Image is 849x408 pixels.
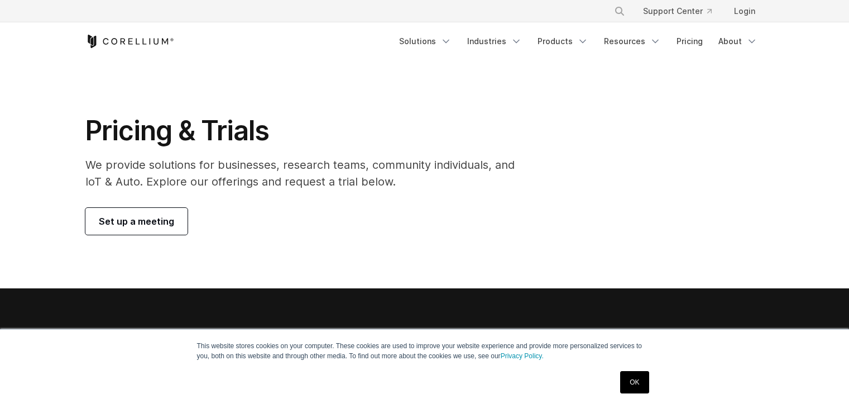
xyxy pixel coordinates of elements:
[85,35,174,48] a: Corellium Home
[392,31,458,51] a: Solutions
[620,371,649,393] a: OK
[99,215,174,228] span: Set up a meeting
[461,31,529,51] a: Industries
[197,341,653,361] p: This website stores cookies on your computer. These cookies are used to improve your website expe...
[501,352,544,360] a: Privacy Policy.
[597,31,668,51] a: Resources
[531,31,595,51] a: Products
[601,1,764,21] div: Navigation Menu
[85,114,530,148] h1: Pricing & Trials
[392,31,764,51] div: Navigation Menu
[85,208,188,235] a: Set up a meeting
[85,156,530,190] p: We provide solutions for businesses, research teams, community individuals, and IoT & Auto. Explo...
[670,31,709,51] a: Pricing
[610,1,630,21] button: Search
[725,1,764,21] a: Login
[712,31,764,51] a: About
[634,1,721,21] a: Support Center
